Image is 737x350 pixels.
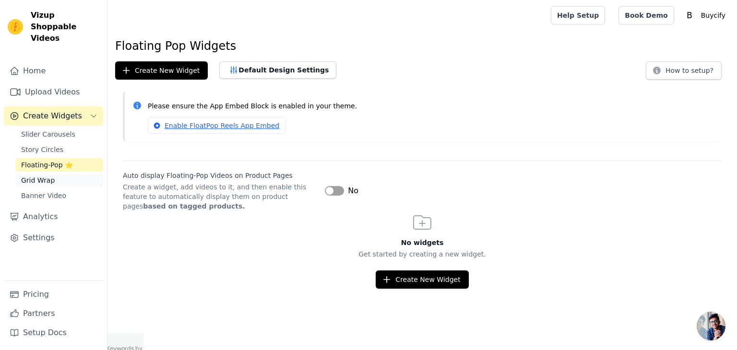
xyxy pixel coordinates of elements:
span: Create Widgets [23,110,82,122]
a: Book Demo [618,6,674,24]
img: tab_keywords_by_traffic_grey.svg [95,56,103,63]
p: Create a widget, add videos to it, and then enable this feature to automatically display them on ... [123,182,317,211]
a: Slider Carousels [15,128,103,141]
a: Banner Video [15,189,103,202]
a: Grid Wrap [15,174,103,187]
div: Domain: [DOMAIN_NAME] [25,25,106,33]
h3: No widgets [107,238,737,247]
a: How to setup? [646,68,722,77]
a: Home [4,61,103,81]
div: Domain Overview [36,57,86,63]
a: Partners [4,304,103,323]
img: tab_domain_overview_orange.svg [26,56,34,63]
a: Floating-Pop ⭐ [15,158,103,172]
div: Keywords by Traffic [106,57,162,63]
a: Pricing [4,285,103,304]
div: Open chat [697,312,725,340]
a: Settings [4,228,103,247]
img: Vizup [8,19,23,35]
span: Vizup Shoppable Videos [31,10,99,44]
h1: Floating Pop Widgets [115,38,729,54]
button: Create New Widget [115,61,208,80]
button: No [325,185,358,197]
p: Buycify [697,7,729,24]
a: Help Setup [551,6,605,24]
text: B [687,11,692,20]
p: Get started by creating a new widget. [107,249,737,259]
button: Default Design Settings [219,61,336,79]
p: Please ensure the App Embed Block is enabled in your theme. [148,101,714,112]
button: How to setup? [646,61,722,80]
button: Create Widgets [4,106,103,126]
button: Create New Widget [376,270,468,289]
a: Upload Videos [4,82,103,102]
img: website_grey.svg [15,25,23,33]
span: Banner Video [21,191,66,200]
span: Grid Wrap [21,175,55,185]
span: No [348,185,358,197]
a: Setup Docs [4,323,103,342]
span: Floating-Pop ⭐ [21,160,73,170]
strong: based on tagged products. [143,202,245,210]
a: Story Circles [15,143,103,156]
span: Slider Carousels [21,129,75,139]
label: Auto display Floating-Pop Videos on Product Pages [123,171,317,180]
div: v 4.0.25 [27,15,47,23]
button: B Buycify [682,7,729,24]
a: Analytics [4,207,103,226]
a: Enable FloatPop Reels App Embed [148,117,285,134]
span: Story Circles [21,145,63,154]
img: logo_orange.svg [15,15,23,23]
